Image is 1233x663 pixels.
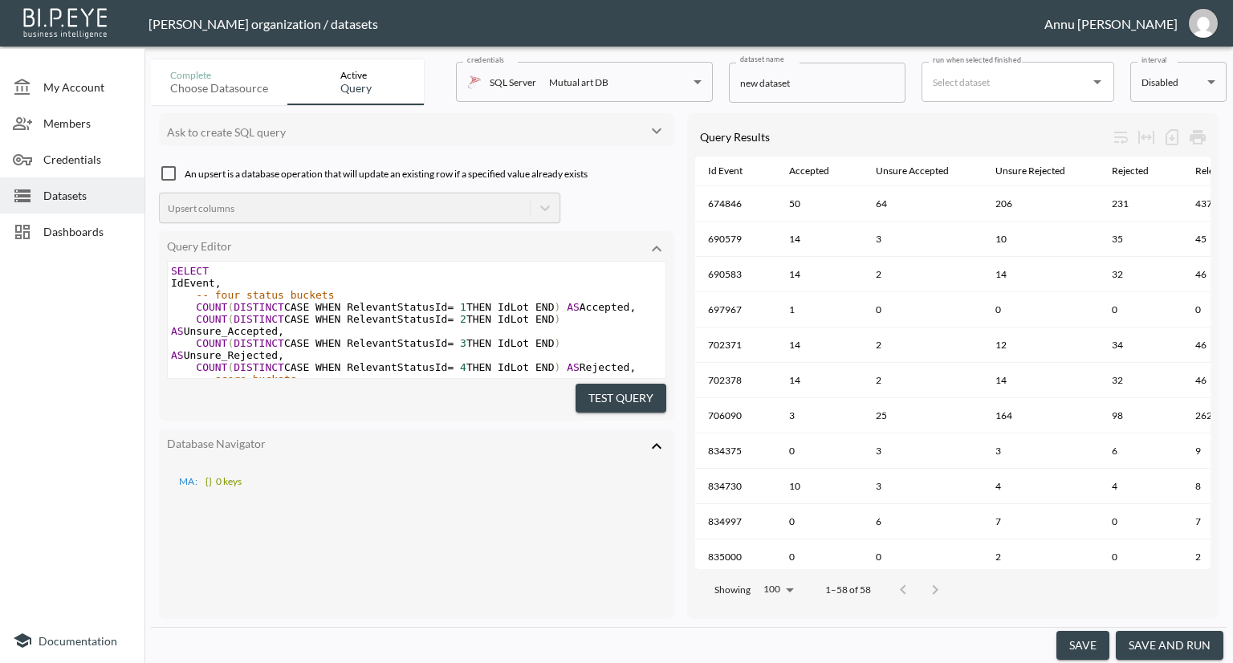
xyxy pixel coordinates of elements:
[171,349,184,361] span: AS
[863,186,983,222] th: 64
[447,361,454,373] span: =
[700,130,1108,144] div: Query Results
[1189,9,1218,38] img: 30a3054078d7a396129f301891e268cf
[171,361,636,373] span: CASE WHEN RelevantStatusId THEN IdLot END Rejected
[983,222,1099,257] th: 10
[1099,469,1182,504] th: 4
[929,69,1083,95] input: Select dataset
[171,301,636,313] span: CASE WHEN RelevantStatusId THEN IdLot END Accepted
[863,504,983,539] th: 6
[863,222,983,257] th: 3
[863,469,983,504] th: 3
[695,539,776,575] th: 835000
[1099,539,1182,575] th: 0
[447,337,454,349] span: =
[983,363,1099,398] th: 14
[196,301,227,313] span: COUNT
[196,337,227,349] span: COUNT
[1044,16,1178,31] div: Annu [PERSON_NAME]
[167,239,633,253] div: Query Editor
[179,475,197,487] span: MA :
[1099,433,1182,469] th: 6
[1099,398,1182,433] th: 98
[757,579,800,600] div: 100
[576,384,666,413] button: Test Query
[776,469,863,504] th: 10
[554,301,560,313] span: )
[776,433,863,469] th: 0
[1086,71,1109,93] button: Open
[567,301,580,313] span: AS
[278,349,284,361] span: ,
[825,583,871,596] p: 1–58 of 58
[776,222,863,257] th: 14
[983,398,1099,433] th: 164
[983,327,1099,363] th: 12
[863,363,983,398] th: 2
[460,313,466,325] span: 2
[708,161,763,181] span: Id Event
[171,277,222,289] span: IdEvent
[167,125,633,139] div: Ask to create SQL query
[447,301,454,313] span: =
[567,361,580,373] span: AS
[554,361,560,373] span: )
[234,301,284,313] span: DISTINCT
[776,398,863,433] th: 3
[776,327,863,363] th: 14
[695,398,776,433] th: 706090
[1141,73,1201,92] div: Disabled
[460,301,466,313] span: 1
[983,433,1099,469] th: 3
[863,398,983,433] th: 25
[234,337,284,349] span: DISTINCT
[695,504,776,539] th: 834997
[234,361,284,373] span: DISTINCT
[708,161,743,181] div: Id Event
[983,539,1099,575] th: 2
[1116,631,1223,661] button: save and run
[196,373,296,385] span: -- score buckets
[554,337,560,349] span: )
[1141,55,1167,65] label: interval
[1112,161,1170,181] span: Rejected
[1133,124,1159,150] div: Toggle table layout between fixed and auto (default: auto)
[1178,4,1229,43] button: annu@mutualart.com
[695,186,776,222] th: 674846
[695,433,776,469] th: 834375
[776,257,863,292] th: 14
[1099,504,1182,539] th: 0
[278,325,284,337] span: ,
[13,631,132,650] a: Documentation
[43,187,132,204] span: Datasets
[1099,222,1182,257] th: 35
[1112,161,1149,181] div: Rejected
[159,154,674,183] div: An upsert is a database operation that will update an existing row if a specified value already e...
[695,292,776,327] th: 697967
[43,115,132,132] span: Members
[695,257,776,292] th: 690583
[340,81,372,96] div: Query
[227,337,234,349] span: (
[215,277,222,289] span: ,
[776,363,863,398] th: 14
[983,504,1099,539] th: 7
[933,55,1021,65] label: run when selected finished
[234,313,284,325] span: DISTINCT
[171,337,567,361] span: CASE WHEN RelevantStatusId THEN IdLot END Unsure_Rejected
[983,469,1099,504] th: 4
[863,257,983,292] th: 2
[149,16,1044,31] div: [PERSON_NAME] organization / datasets
[876,161,970,181] span: Unsure Accepted
[171,313,567,337] span: CASE WHEN RelevantStatusId THEN IdLot END Unsure_Accepted
[740,54,783,64] label: dataset name
[340,69,372,81] div: Active
[1108,124,1133,150] div: Wrap text
[447,313,454,325] span: =
[629,361,636,373] span: ,
[170,69,268,81] div: Complete
[776,539,863,575] th: 0
[1099,327,1182,363] th: 34
[1056,631,1109,661] button: save
[995,161,1065,181] div: Unsure Rejected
